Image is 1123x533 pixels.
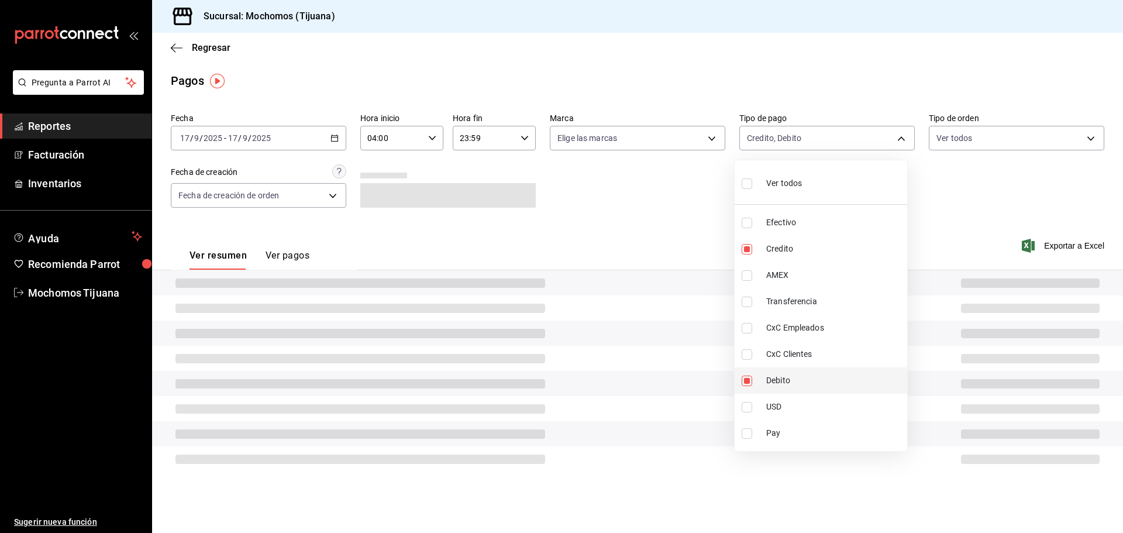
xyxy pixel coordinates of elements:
span: Pay [766,427,902,439]
span: Efectivo [766,216,902,229]
span: USD [766,401,902,413]
span: Debito [766,374,902,387]
span: Transferencia [766,295,902,308]
span: CxC Clientes [766,348,902,360]
span: Credito [766,243,902,255]
span: Ver todos [766,177,802,190]
img: Tooltip marker [210,74,225,88]
span: CxC Empleados [766,322,902,334]
span: AMEX [766,269,902,281]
